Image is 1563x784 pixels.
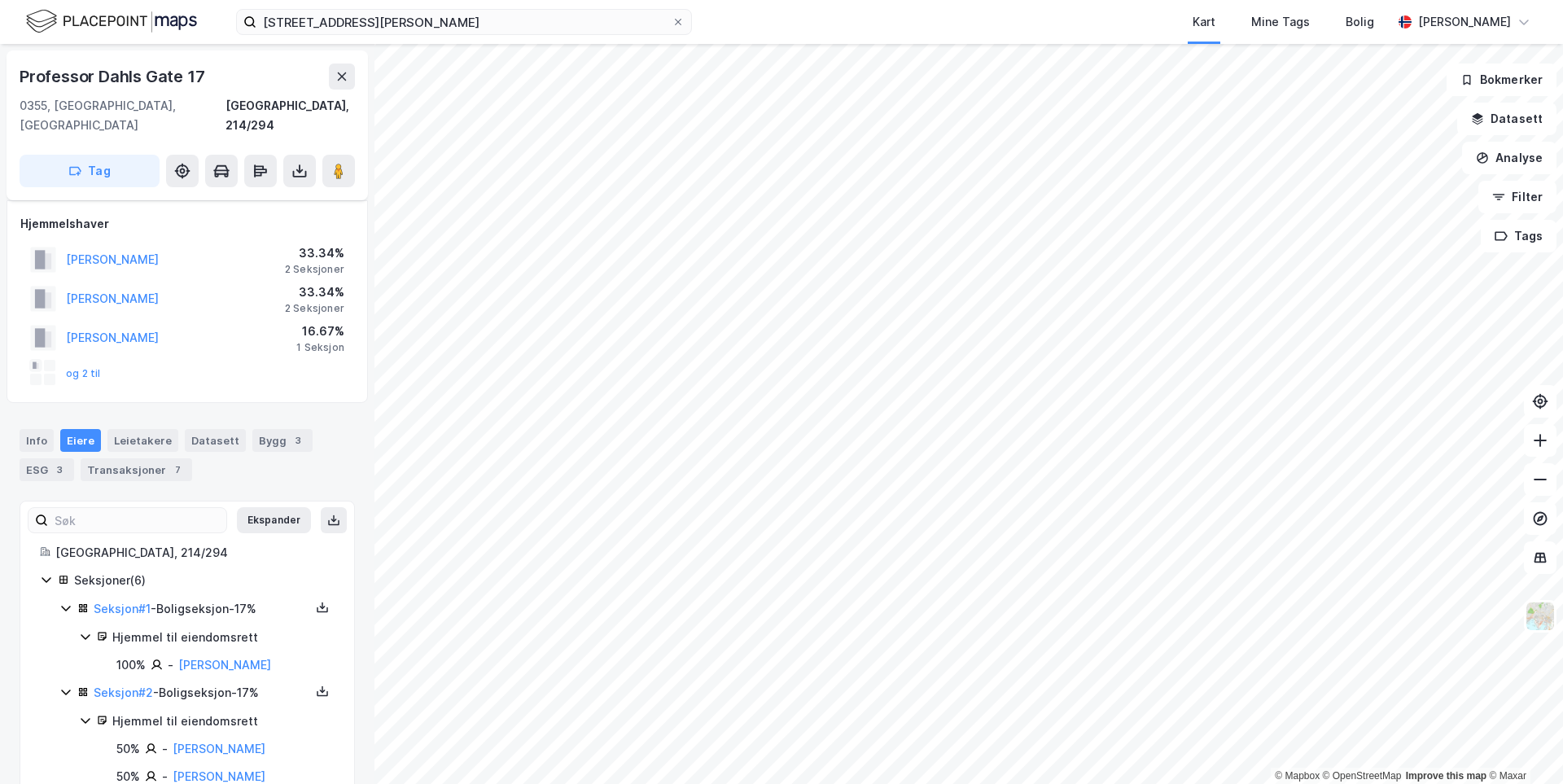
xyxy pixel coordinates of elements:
[112,712,335,731] div: Hjemmel til eiendomsrett
[112,628,335,647] div: Hjemmel til eiendomsrett
[1482,706,1563,784] iframe: Chat Widget
[1447,64,1556,96] button: Bokmerker
[94,683,310,703] div: - Boligseksjon - 17%
[20,64,208,90] div: Professor Dahls Gate 17
[26,7,197,36] img: logo.f888ab2527a4732fd821a326f86c7f29.svg
[20,458,74,481] div: ESG
[1481,220,1556,252] button: Tags
[285,243,344,263] div: 33.34%
[81,458,192,481] div: Transaksjoner
[1478,181,1556,213] button: Filter
[94,685,153,699] a: Seksjon#2
[1525,601,1556,632] img: Z
[1406,770,1486,782] a: Improve this map
[116,655,146,675] div: 100%
[225,96,355,135] div: [GEOGRAPHIC_DATA], 214/294
[94,602,151,615] a: Seksjon#1
[1275,770,1320,782] a: Mapbox
[162,739,168,759] div: -
[173,742,265,756] a: [PERSON_NAME]
[256,10,672,34] input: Søk på adresse, matrikkel, gårdeiere, leietakere eller personer
[20,155,160,187] button: Tag
[55,543,335,563] div: [GEOGRAPHIC_DATA], 214/294
[116,739,140,759] div: 50%
[1457,103,1556,135] button: Datasett
[20,214,354,234] div: Hjemmelshaver
[20,429,54,452] div: Info
[296,341,344,354] div: 1 Seksjon
[173,769,265,783] a: [PERSON_NAME]
[285,263,344,276] div: 2 Seksjoner
[74,571,335,590] div: Seksjoner ( 6 )
[169,462,186,478] div: 7
[1251,12,1310,32] div: Mine Tags
[285,283,344,302] div: 33.34%
[48,508,226,532] input: Søk
[94,599,310,619] div: - Boligseksjon - 17%
[1482,706,1563,784] div: Kontrollprogram for chat
[296,322,344,341] div: 16.67%
[20,96,225,135] div: 0355, [GEOGRAPHIC_DATA], [GEOGRAPHIC_DATA]
[290,432,306,449] div: 3
[185,429,246,452] div: Datasett
[252,429,313,452] div: Bygg
[285,302,344,315] div: 2 Seksjoner
[1193,12,1215,32] div: Kart
[1323,770,1402,782] a: OpenStreetMap
[60,429,101,452] div: Eiere
[1346,12,1374,32] div: Bolig
[1462,142,1556,174] button: Analyse
[51,462,68,478] div: 3
[107,429,178,452] div: Leietakere
[237,507,311,533] button: Ekspander
[178,658,271,672] a: [PERSON_NAME]
[168,655,173,675] div: -
[1418,12,1511,32] div: [PERSON_NAME]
